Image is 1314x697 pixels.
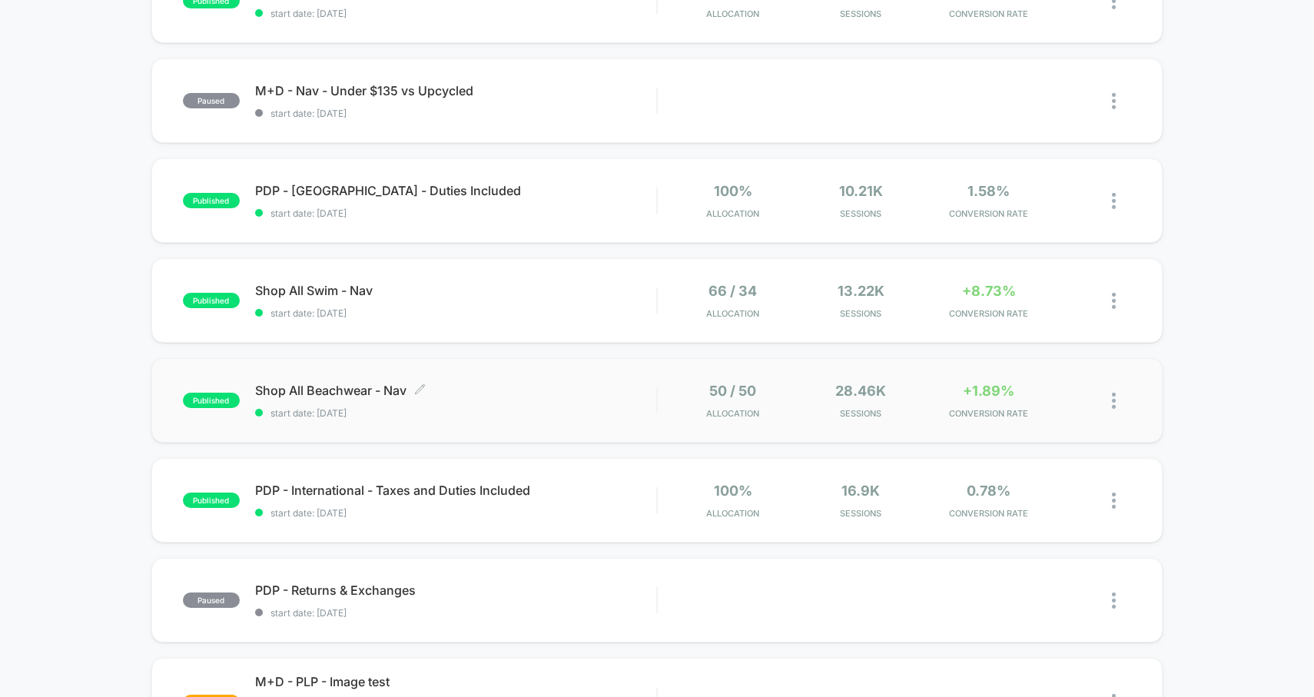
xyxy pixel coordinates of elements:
[841,483,880,499] span: 16.9k
[801,208,921,219] span: Sessions
[706,408,759,419] span: Allocation
[255,383,657,398] span: Shop All Beachwear - Nav
[706,8,759,19] span: Allocation
[1112,493,1116,509] img: close
[706,208,759,219] span: Allocation
[255,108,657,119] span: start date: [DATE]
[839,183,883,199] span: 10.21k
[183,592,240,608] span: paused
[183,293,240,308] span: published
[967,183,1010,199] span: 1.58%
[962,283,1016,299] span: +8.73%
[183,93,240,108] span: paused
[183,193,240,208] span: published
[801,8,921,19] span: Sessions
[255,507,657,519] span: start date: [DATE]
[714,183,752,199] span: 100%
[1112,393,1116,409] img: close
[928,308,1048,319] span: CONVERSION RATE
[706,508,759,519] span: Allocation
[255,407,657,419] span: start date: [DATE]
[255,283,657,298] span: Shop All Swim - Nav
[255,183,657,198] span: PDP - [GEOGRAPHIC_DATA] - Duties Included
[255,307,657,319] span: start date: [DATE]
[708,283,757,299] span: 66 / 34
[255,582,657,598] span: PDP - Returns & Exchanges
[709,383,756,399] span: 50 / 50
[1112,93,1116,109] img: close
[838,283,884,299] span: 13.22k
[801,308,921,319] span: Sessions
[255,607,657,619] span: start date: [DATE]
[714,483,752,499] span: 100%
[255,674,657,689] span: M+D - PLP - Image test
[963,383,1014,399] span: +1.89%
[255,8,657,19] span: start date: [DATE]
[928,408,1048,419] span: CONVERSION RATE
[255,207,657,219] span: start date: [DATE]
[1112,293,1116,309] img: close
[801,508,921,519] span: Sessions
[1112,193,1116,209] img: close
[255,483,657,498] span: PDP - International - Taxes and Duties Included
[1112,592,1116,609] img: close
[255,83,657,98] span: M+D - Nav - Under $135 vs Upcycled
[183,493,240,508] span: published
[967,483,1010,499] span: 0.78%
[835,383,886,399] span: 28.46k
[706,308,759,319] span: Allocation
[183,393,240,408] span: published
[928,208,1048,219] span: CONVERSION RATE
[928,8,1048,19] span: CONVERSION RATE
[928,508,1048,519] span: CONVERSION RATE
[801,408,921,419] span: Sessions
